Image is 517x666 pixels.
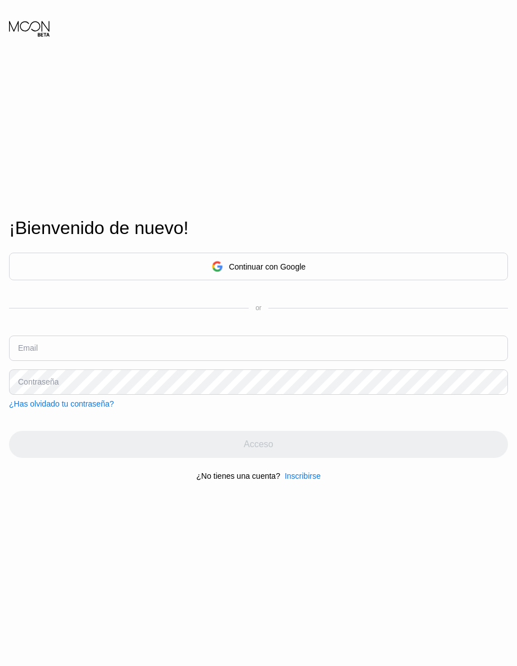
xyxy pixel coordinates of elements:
[255,304,262,312] div: or
[9,218,508,239] div: ¡Bienvenido de nuevo!
[9,399,114,408] div: ¿Has olvidado tu contraseña?
[229,262,306,271] div: Continuar con Google
[18,377,59,386] div: Contraseña
[196,471,280,480] div: ¿No tienes una cuenta?
[285,471,321,480] div: Inscribirse
[9,253,508,280] div: Continuar con Google
[18,343,38,352] div: Email
[280,471,321,480] div: Inscribirse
